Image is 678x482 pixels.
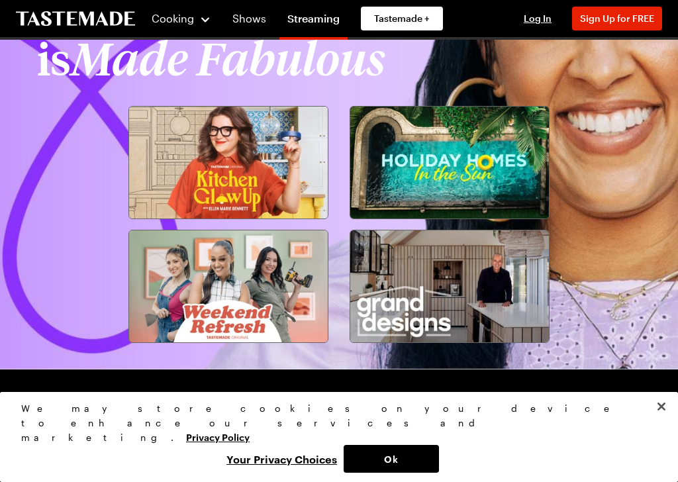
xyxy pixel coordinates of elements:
[186,430,250,443] a: More information about your privacy, opens in a new tab
[21,401,646,445] div: We may store cookies on your device to enhance our services and marketing.
[16,11,135,26] a: To Tastemade Home Page
[374,12,430,25] span: Tastemade +
[580,13,654,24] span: Sign Up for FREE
[350,106,550,219] a: Holiday Homes In the Sun
[279,3,348,40] a: Streaming
[21,401,646,473] div: Privacy
[151,3,211,34] button: Cooking
[129,107,328,218] img: Kitchen Glow Up
[647,392,676,421] button: Close
[152,12,194,24] span: Cooking
[220,445,344,473] button: Your Privacy Choices
[128,106,328,219] a: Kitchen Glow Up
[361,7,443,30] a: Tastemade +
[350,230,549,342] img: Grand Designs
[128,230,328,343] a: Tia Mowry's Weekend Refresh
[71,40,385,85] i: Made Fabulous
[511,12,564,25] button: Log In
[572,7,662,30] button: Sign Up for FREE
[524,13,552,24] span: Log In
[344,445,439,473] button: Ok
[350,107,549,218] img: Holiday Homes In the Sun
[350,230,550,343] a: Grand Designs
[129,230,328,342] img: Tia Mowry's Weekend Refresh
